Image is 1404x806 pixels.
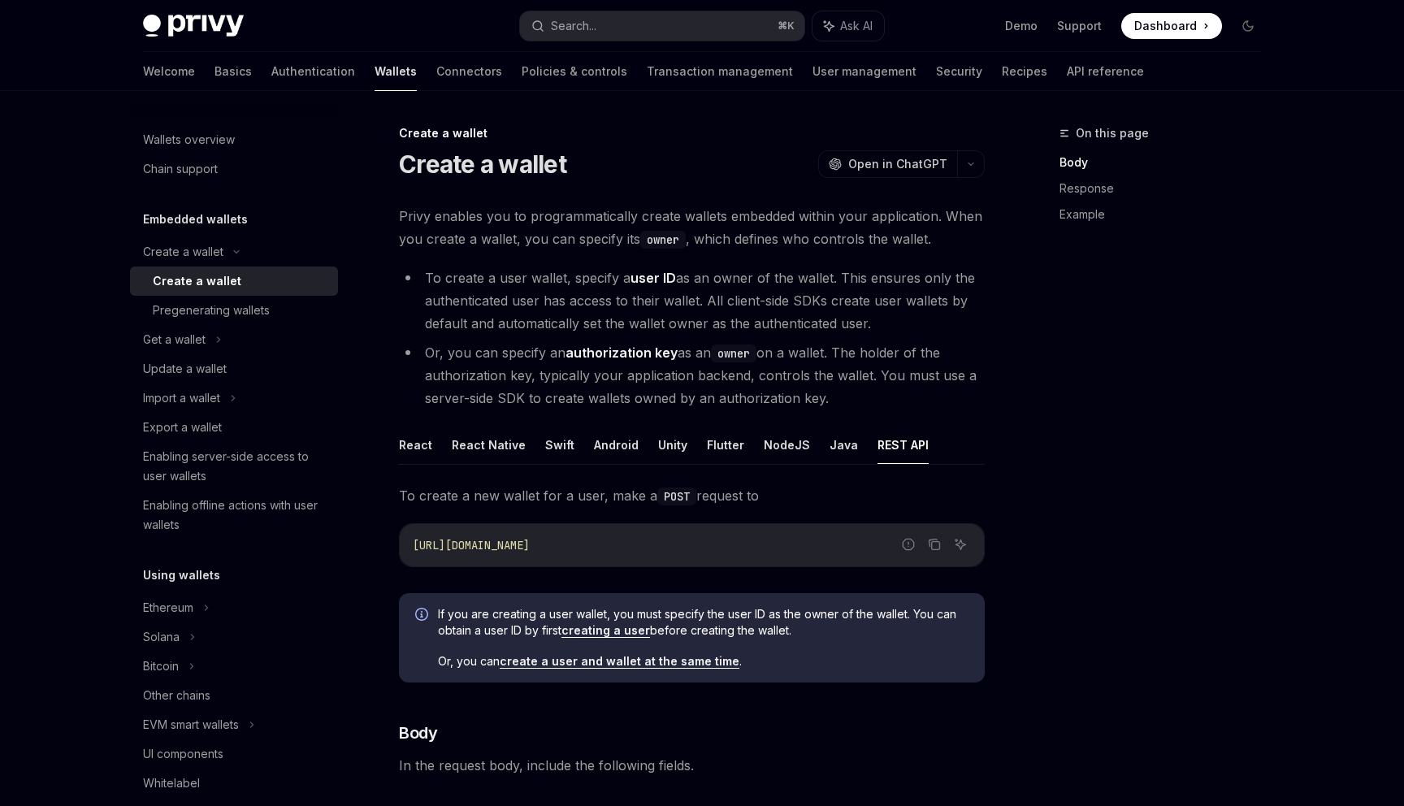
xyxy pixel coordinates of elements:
[143,496,328,535] div: Enabling offline actions with user wallets
[399,754,985,777] span: In the request body, include the following fields.
[143,773,200,793] div: Whitelabel
[830,426,858,464] button: Java
[1235,13,1261,39] button: Toggle dark mode
[399,266,985,335] li: To create a user wallet, specify a as an owner of the wallet. This ensures only the authenticated...
[1057,18,1102,34] a: Support
[812,52,916,91] a: User management
[551,16,596,36] div: Search...
[1059,201,1274,227] a: Example
[436,52,502,91] a: Connectors
[143,52,195,91] a: Welcome
[640,231,686,249] code: owner
[143,388,220,408] div: Import a wallet
[130,296,338,325] a: Pregenerating wallets
[399,484,985,507] span: To create a new wallet for a user, make a request to
[561,623,650,638] a: creating a user
[898,534,919,555] button: Report incorrect code
[153,271,241,291] div: Create a wallet
[143,359,227,379] div: Update a wallet
[130,354,338,383] a: Update a wallet
[647,52,793,91] a: Transaction management
[375,52,417,91] a: Wallets
[399,205,985,250] span: Privy enables you to programmatically create wallets embedded within your application. When you c...
[707,426,744,464] button: Flutter
[130,266,338,296] a: Create a wallet
[545,426,574,464] button: Swift
[840,18,873,34] span: Ask AI
[399,149,566,179] h1: Create a wallet
[1076,123,1149,143] span: On this page
[143,210,248,229] h5: Embedded wallets
[520,11,804,41] button: Search...⌘K
[1121,13,1222,39] a: Dashboard
[399,721,437,744] span: Body
[143,15,244,37] img: dark logo
[130,739,338,769] a: UI components
[1134,18,1197,34] span: Dashboard
[130,442,338,491] a: Enabling server-side access to user wallets
[452,426,526,464] button: React Native
[438,653,968,669] span: Or, you can .
[594,426,639,464] button: Android
[130,413,338,442] a: Export a wallet
[924,534,945,555] button: Copy the contents from the code block
[143,130,235,149] div: Wallets overview
[1005,18,1038,34] a: Demo
[130,681,338,710] a: Other chains
[399,426,432,464] button: React
[143,418,222,437] div: Export a wallet
[522,52,627,91] a: Policies & controls
[812,11,884,41] button: Ask AI
[848,156,947,172] span: Open in ChatGPT
[143,744,223,764] div: UI components
[1002,52,1047,91] a: Recipes
[130,769,338,798] a: Whitelabel
[658,426,687,464] button: Unity
[657,487,696,505] code: POST
[500,654,739,669] a: create a user and wallet at the same time
[153,301,270,320] div: Pregenerating wallets
[764,426,810,464] button: NodeJS
[1059,149,1274,175] a: Body
[936,52,982,91] a: Security
[413,538,530,552] span: [URL][DOMAIN_NAME]
[143,159,218,179] div: Chain support
[818,150,957,178] button: Open in ChatGPT
[399,125,985,141] div: Create a wallet
[778,19,795,32] span: ⌘ K
[143,565,220,585] h5: Using wallets
[130,491,338,539] a: Enabling offline actions with user wallets
[143,330,206,349] div: Get a wallet
[399,341,985,409] li: Or, you can specify an as an on a wallet. The holder of the authorization key, typically your app...
[143,627,180,647] div: Solana
[130,154,338,184] a: Chain support
[271,52,355,91] a: Authentication
[1059,175,1274,201] a: Response
[143,715,239,734] div: EVM smart wallets
[143,598,193,617] div: Ethereum
[950,534,971,555] button: Ask AI
[143,656,179,676] div: Bitcoin
[438,606,968,639] span: If you are creating a user wallet, you must specify the user ID as the owner of the wallet. You c...
[143,686,210,705] div: Other chains
[143,242,223,262] div: Create a wallet
[415,608,431,624] svg: Info
[630,270,676,286] strong: user ID
[130,125,338,154] a: Wallets overview
[877,426,929,464] button: REST API
[711,344,756,362] code: owner
[1067,52,1144,91] a: API reference
[565,344,678,361] strong: authorization key
[143,447,328,486] div: Enabling server-side access to user wallets
[214,52,252,91] a: Basics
